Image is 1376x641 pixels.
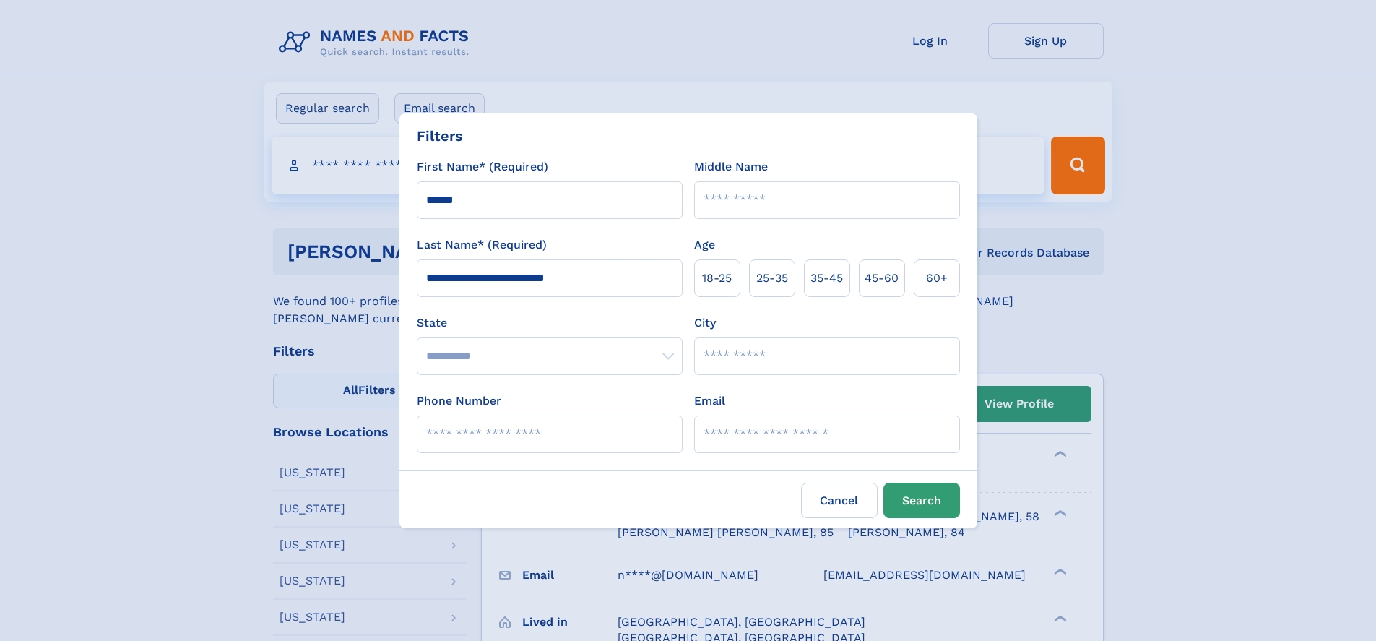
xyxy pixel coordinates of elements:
label: Age [694,236,715,254]
label: Cancel [801,483,878,518]
span: 45‑60 [865,270,899,287]
div: Filters [417,125,463,147]
label: First Name* (Required) [417,158,548,176]
label: Last Name* (Required) [417,236,547,254]
label: Phone Number [417,392,501,410]
span: 35‑45 [810,270,843,287]
button: Search [883,483,960,518]
label: Email [694,392,725,410]
span: 25‑35 [756,270,788,287]
span: 60+ [926,270,948,287]
label: City [694,314,716,332]
label: State [417,314,683,332]
span: 18‑25 [702,270,732,287]
label: Middle Name [694,158,768,176]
